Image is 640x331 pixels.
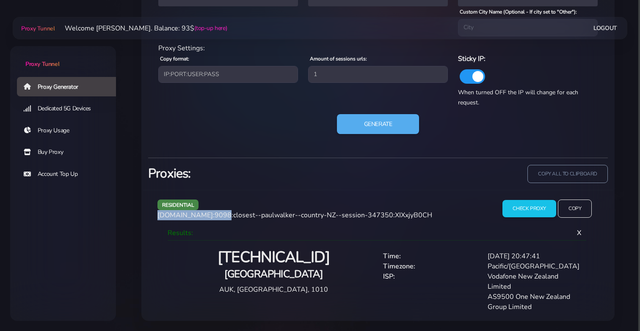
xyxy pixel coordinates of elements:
h2: [TECHNICAL_ID] [174,248,373,268]
span: [DOMAIN_NAME]:9098:closest--paulwalker--country-NZ--session-347350:XIXxjyB0CH [157,211,432,220]
div: ISP: [378,271,483,292]
a: Logout [593,20,617,36]
span: Results: [168,228,193,238]
label: Amount of sessions urls: [310,55,367,63]
li: Welcome [PERSON_NAME]. Balance: 93$ [55,23,227,33]
span: AUK, [GEOGRAPHIC_DATA], 1010 [219,285,328,294]
a: Account Top Up [17,164,123,184]
input: Copy [558,200,592,218]
div: Pacific/[GEOGRAPHIC_DATA] [483,261,587,271]
span: Proxy Tunnel [21,25,55,33]
span: residential [157,200,199,210]
div: Time: [378,251,483,261]
label: Copy format: [160,55,189,63]
a: Buy Proxy [17,142,123,162]
span: Proxy Tunnel [25,60,59,68]
a: Proxy Tunnel [10,46,116,68]
a: (top-up here) [194,24,227,33]
h6: Sticky IP: [458,53,598,64]
div: AS9500 One New Zealand Group Limited [483,292,587,312]
h4: [GEOGRAPHIC_DATA] [174,267,373,281]
a: Proxy Generator [17,77,123,96]
div: Vodafone New Zealand Limited [483,271,587,292]
a: Dedicated 5G Devices [17,99,123,118]
a: Proxy Tunnel [19,22,55,35]
a: Proxy Usage [17,121,123,140]
div: [DATE] 20:47:41 [483,251,587,261]
input: copy all to clipboard [527,165,608,183]
div: Timezone: [378,261,483,271]
h3: Proxies: [148,165,373,182]
span: When turned OFF the IP will change for each request. [458,88,578,107]
input: Check Proxy [502,200,556,217]
iframe: Webchat Widget [599,290,629,320]
button: Generate [337,114,419,134]
label: Custom City Name (Optional - If city set to "Other"): [460,8,577,16]
div: Proxy Settings: [153,43,603,53]
span: X [570,222,588,244]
